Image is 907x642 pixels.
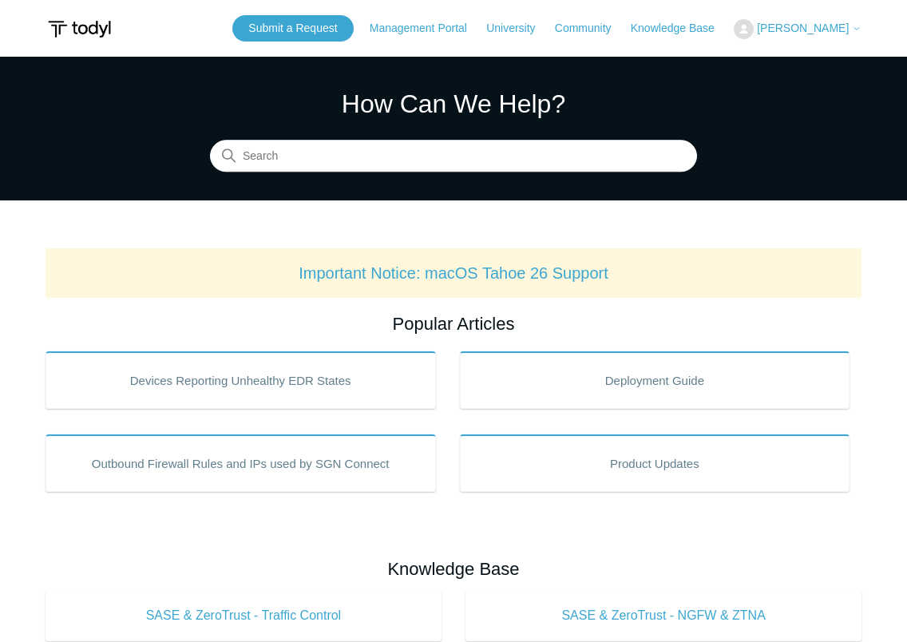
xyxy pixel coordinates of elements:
[631,20,731,37] a: Knowledge Base
[757,22,849,34] span: [PERSON_NAME]
[299,264,608,282] a: Important Notice: macOS Tahoe 26 Support
[465,590,861,641] a: SASE & ZeroTrust - NGFW & ZTNA
[46,311,861,337] h2: Popular Articles
[486,20,551,37] a: University
[734,19,861,39] button: [PERSON_NAME]
[46,14,113,44] img: Todyl Support Center Help Center home page
[46,434,436,492] a: Outbound Firewall Rules and IPs used by SGN Connect
[460,351,850,409] a: Deployment Guide
[46,556,861,582] h2: Knowledge Base
[210,85,697,123] h1: How Can We Help?
[46,590,442,641] a: SASE & ZeroTrust - Traffic Control
[69,606,418,625] span: SASE & ZeroTrust - Traffic Control
[555,20,628,37] a: Community
[370,20,483,37] a: Management Portal
[210,141,697,172] input: Search
[232,15,353,42] a: Submit a Request
[46,351,436,409] a: Devices Reporting Unhealthy EDR States
[460,434,850,492] a: Product Updates
[489,606,838,625] span: SASE & ZeroTrust - NGFW & ZTNA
